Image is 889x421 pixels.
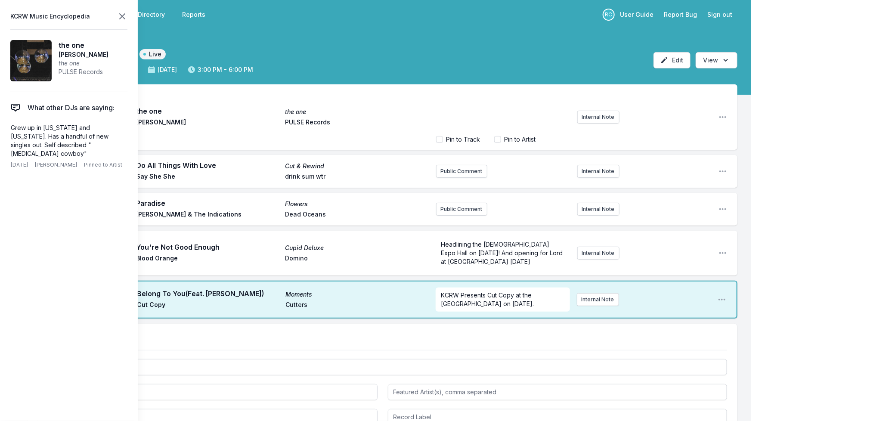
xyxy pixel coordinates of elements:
span: Cut Copy [137,300,280,311]
span: Headlining the [DEMOGRAPHIC_DATA] Expo Hall on [DATE]! And opening for Lord at [GEOGRAPHIC_DATA] ... [441,241,565,265]
button: Public Comment [436,165,487,178]
button: Open playlist item options [719,249,727,257]
a: Report Bug [659,7,702,22]
button: Sign out [702,7,737,22]
button: Open playlist item options [719,205,727,214]
span: What other DJs are saying: [28,102,115,113]
span: Cut & Rewind [285,162,429,170]
img: the one [10,40,52,81]
label: Pin to Track [446,135,480,144]
input: Artist [38,384,378,400]
button: Edit [654,52,691,68]
label: Pin to Artist [505,135,536,144]
span: [DATE] [147,65,177,74]
p: Grew up in [US_STATE] and [US_STATE]. Has a handful of new singles out. Self described "[MEDICAL_... [11,124,124,158]
button: Open playlist item options [719,167,727,176]
input: Featured Artist(s), comma separated [388,384,728,400]
span: Pinned to Artist [84,161,122,168]
span: Do All Things With Love [136,160,280,170]
span: PULSE Records [59,68,108,76]
button: Open options [696,52,737,68]
span: KCRW Music Encyclopedia [10,10,90,22]
span: 3:00 PM - 6:00 PM [187,65,253,74]
span: drink sum wtr [285,172,429,183]
button: Internal Note [577,247,620,260]
span: [PERSON_NAME] [59,50,108,59]
span: You're Not Good Enough [136,242,280,252]
button: Public Comment [436,203,487,216]
span: [PERSON_NAME] [136,118,280,128]
span: Say She She [136,172,280,183]
span: Belong To You (Feat. [PERSON_NAME]) [137,288,280,299]
button: Internal Note [577,111,620,124]
span: the one [285,108,429,116]
a: Reports [177,7,211,22]
input: Track Title [38,359,727,375]
span: Cupid Deluxe [285,244,429,252]
span: Dead Oceans [285,210,429,220]
a: User Guide [615,7,659,22]
span: KCRW Presents Cut Copy at the [GEOGRAPHIC_DATA] on [DATE]. [441,291,534,307]
span: Cutters [285,300,429,311]
button: Open playlist item options [718,295,726,304]
span: the one [136,106,280,116]
span: Live [139,49,166,59]
span: [DATE] [11,161,28,168]
span: Moments [285,290,429,299]
span: PULSE Records [285,118,429,128]
span: [PERSON_NAME] [35,161,77,168]
span: Domino [285,254,429,264]
span: [PERSON_NAME] & The Indications [136,210,280,220]
span: the one [59,59,108,68]
button: Internal Note [577,203,620,216]
button: Open playlist item options [719,113,727,121]
button: Internal Note [577,165,620,178]
span: Flowers [285,200,429,208]
span: Paradise [136,198,280,208]
span: Blood Orange [136,254,280,264]
button: Internal Note [577,293,619,306]
p: Raul Campos [603,9,615,21]
span: the one [59,40,108,50]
